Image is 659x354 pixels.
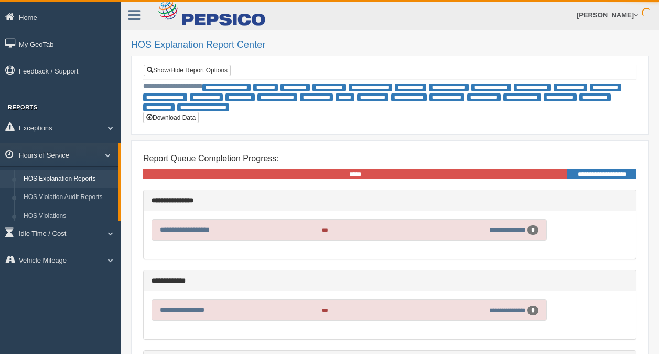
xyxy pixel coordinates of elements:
[19,207,118,226] a: HOS Violations
[19,188,118,207] a: HOS Violation Audit Reports
[143,112,199,123] button: Download Data
[143,154,636,163] h4: Report Queue Completion Progress:
[131,40,649,50] h2: HOS Explanation Report Center
[19,170,118,189] a: HOS Explanation Reports
[144,65,231,76] a: Show/Hide Report Options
